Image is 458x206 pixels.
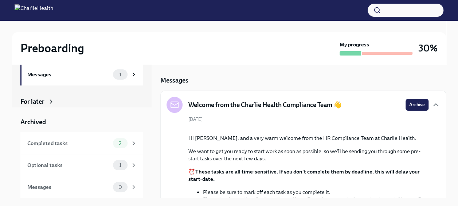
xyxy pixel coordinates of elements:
strong: These tasks are all time-sensitive. If you don't complete them by deadline, this will delay your ... [188,168,420,182]
a: Messages0 [20,176,143,198]
div: For later [20,97,44,106]
h5: Welcome from the Charlie Health Compliance Team 👋 [188,100,341,109]
span: 0 [114,184,126,190]
span: 1 [115,163,126,168]
a: For later [20,97,143,106]
li: Please be sure to mark off each task as you complete it. [203,188,428,196]
div: Optional tasks [27,161,110,169]
a: Messages1 [20,64,143,85]
a: Archived [20,118,143,126]
span: 2 [114,141,126,146]
strong: My progress [340,41,369,48]
div: Completed tasks [27,139,110,147]
div: Messages [27,70,110,79]
h3: 30% [418,42,438,55]
span: [DATE] [188,116,203,123]
p: Hi [PERSON_NAME], and a very warm welcome from the HR Compliance Team at Charlie Health. [188,134,428,142]
button: Archive [406,99,428,111]
span: Archive [409,101,425,108]
p: ⏰ [188,168,428,183]
span: 1 [115,72,126,77]
p: We want to get you ready to start work as soon as possible, so we'll be sending you through some ... [188,148,428,162]
h2: Preboarding [20,41,84,56]
a: Optional tasks1 [20,154,143,176]
div: Messages [27,183,110,191]
a: Completed tasks2 [20,132,143,154]
h5: Messages [160,76,188,85]
img: CharlieHealth [15,4,53,16]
